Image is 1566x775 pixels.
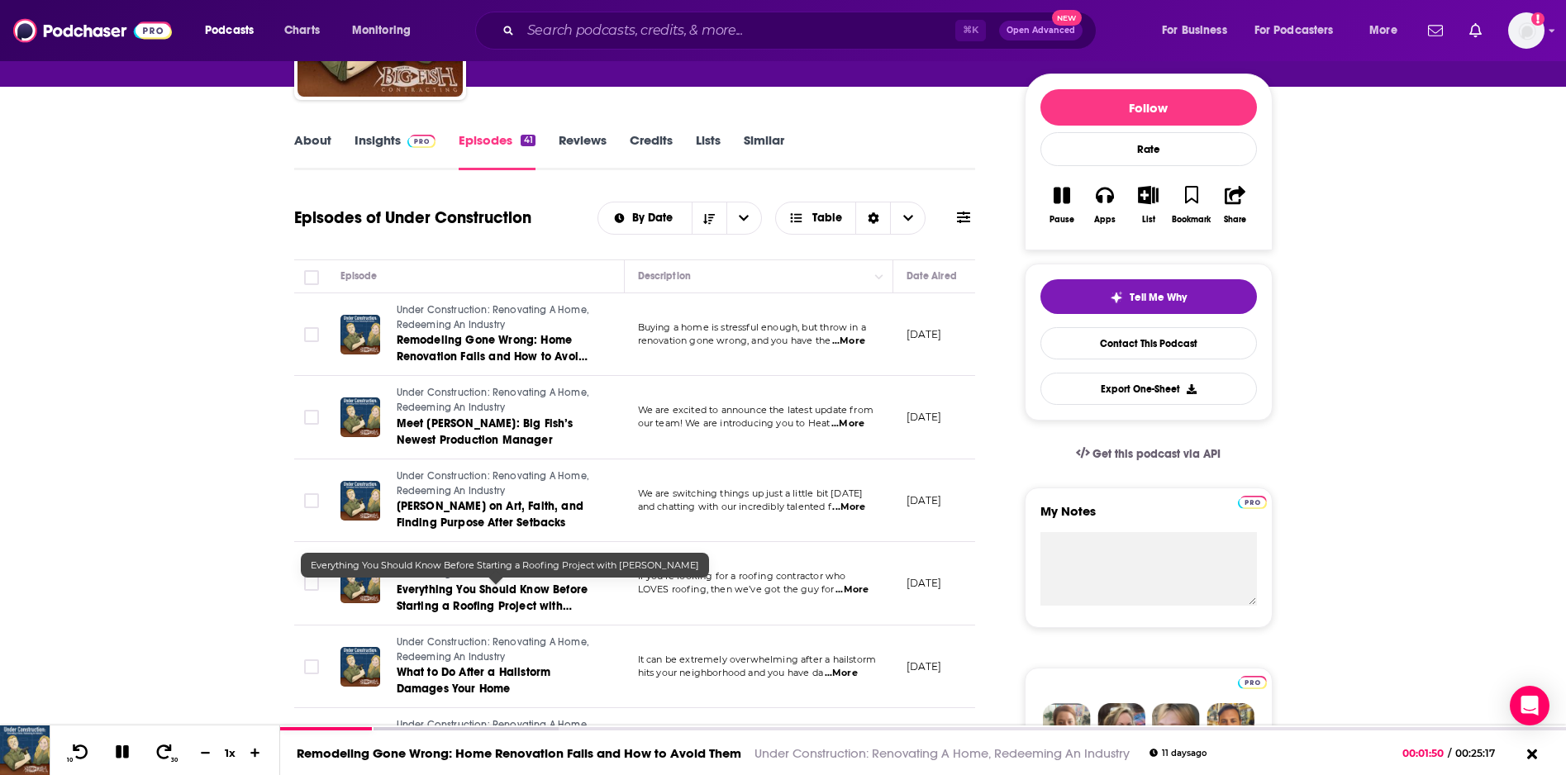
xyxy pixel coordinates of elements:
[284,19,320,42] span: Charts
[352,19,411,42] span: Monitoring
[744,132,784,170] a: Similar
[907,576,942,590] p: [DATE]
[1421,17,1449,45] a: Show notifications dropdown
[638,266,691,286] div: Description
[869,267,889,287] button: Column Actions
[397,304,590,330] span: Under Construction: Renovating A Home, Redeeming An Industry
[1531,12,1545,26] svg: Add a profile image
[1083,175,1126,235] button: Apps
[825,667,858,680] span: ...More
[355,132,436,170] a: InsightsPodchaser Pro
[696,132,721,170] a: Lists
[217,746,245,759] div: 1 x
[638,583,835,595] span: LOVES roofing, then we’ve got the guy for
[397,582,588,630] span: Everything You Should Know Before Starting a Roofing Project with [PERSON_NAME]
[294,132,331,170] a: About
[692,202,726,234] button: Sort Direction
[304,493,319,508] span: Toggle select row
[1126,175,1169,235] button: List
[397,498,595,531] a: [PERSON_NAME] on Art, Faith, and Finding Purpose After Setbacks
[1150,17,1248,44] button: open menu
[397,635,595,664] a: Under Construction: Renovating A Home, Redeeming An Industry
[397,636,590,663] span: Under Construction: Renovating A Home, Redeeming An Industry
[630,132,673,170] a: Credits
[1130,291,1187,304] span: Tell Me Why
[1451,747,1511,759] span: 00:25:17
[1170,175,1213,235] button: Bookmark
[831,417,864,430] span: ...More
[1043,703,1091,751] img: Sydney Profile
[1040,327,1257,359] a: Contact This Podcast
[907,327,942,341] p: [DATE]
[1040,503,1257,532] label: My Notes
[1238,673,1267,689] a: Pro website
[150,743,181,763] button: 30
[304,410,319,425] span: Toggle select row
[832,335,865,348] span: ...More
[1142,215,1155,225] div: List
[1238,493,1267,509] a: Pro website
[638,501,831,512] span: and chatting with our incredibly talented f
[397,582,595,615] a: Everything You Should Know Before Starting a Roofing Project with [PERSON_NAME]
[1508,12,1545,49] button: Show profile menu
[521,135,535,146] div: 41
[1050,215,1074,225] div: Pause
[638,487,864,499] span: We are switching things up just a little bit [DATE]
[754,745,1130,761] a: Under Construction: Renovating A Home, Redeeming An Industry
[340,17,432,44] button: open menu
[1007,26,1075,35] span: Open Advanced
[13,15,172,46] a: Podchaser - Follow, Share and Rate Podcasts
[171,757,178,763] span: 30
[1508,12,1545,49] span: Logged in as billthrelkeld
[1162,19,1227,42] span: For Business
[397,387,590,413] span: Under Construction: Renovating A Home, Redeeming An Industry
[907,659,942,673] p: [DATE]
[632,212,678,224] span: By Date
[1207,703,1254,751] img: Jon Profile
[1092,447,1221,461] span: Get this podcast via API
[907,410,942,424] p: [DATE]
[1402,747,1448,759] span: 00:01:50
[397,386,595,415] a: Under Construction: Renovating A Home, Redeeming An Industry
[597,202,762,235] h2: Choose List sort
[907,266,957,286] div: Date Aired
[1172,215,1211,225] div: Bookmark
[1040,373,1257,405] button: Export One-Sheet
[397,718,595,747] a: Under Construction: Renovating A Home, Redeeming An Industry
[1040,89,1257,126] button: Follow
[304,576,319,591] span: Toggle select row
[304,659,319,674] span: Toggle select row
[397,664,595,697] a: What to Do After a Hailstorm Damages Your Home
[1040,175,1083,235] button: Pause
[1244,17,1358,44] button: open menu
[1110,291,1123,304] img: tell me why sparkle
[638,335,831,346] span: renovation gone wrong, and you have the
[638,404,873,416] span: We are excited to announce the latest update from
[1508,12,1545,49] img: User Profile
[340,266,378,286] div: Episode
[491,12,1112,50] div: Search podcasts, credits, & more...
[1150,749,1207,758] div: 11 days ago
[1463,17,1488,45] a: Show notifications dropdown
[397,416,595,449] a: Meet [PERSON_NAME]: Big Fish’s Newest Production Manager
[274,17,330,44] a: Charts
[1094,215,1116,225] div: Apps
[1040,132,1257,166] div: Rate
[397,303,595,332] a: Under Construction: Renovating A Home, Redeeming An Industry
[1358,17,1418,44] button: open menu
[67,757,73,763] span: 10
[955,20,986,41] span: ⌘ K
[397,665,551,696] span: What to Do After a Hailstorm Damages Your Home
[397,719,590,745] span: Under Construction: Renovating A Home, Redeeming An Industry
[1510,686,1549,725] div: Open Intercom Messenger
[1213,175,1256,235] button: Share
[638,654,877,665] span: It can be extremely overwhelming after a hailstorm
[521,17,955,44] input: Search podcasts, credits, & more...
[638,667,824,678] span: hits your neighborhood and you have da
[1063,434,1235,474] a: Get this podcast via API
[1152,703,1200,751] img: Jules Profile
[1052,10,1082,26] span: New
[835,583,869,597] span: ...More
[775,202,926,235] button: Choose View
